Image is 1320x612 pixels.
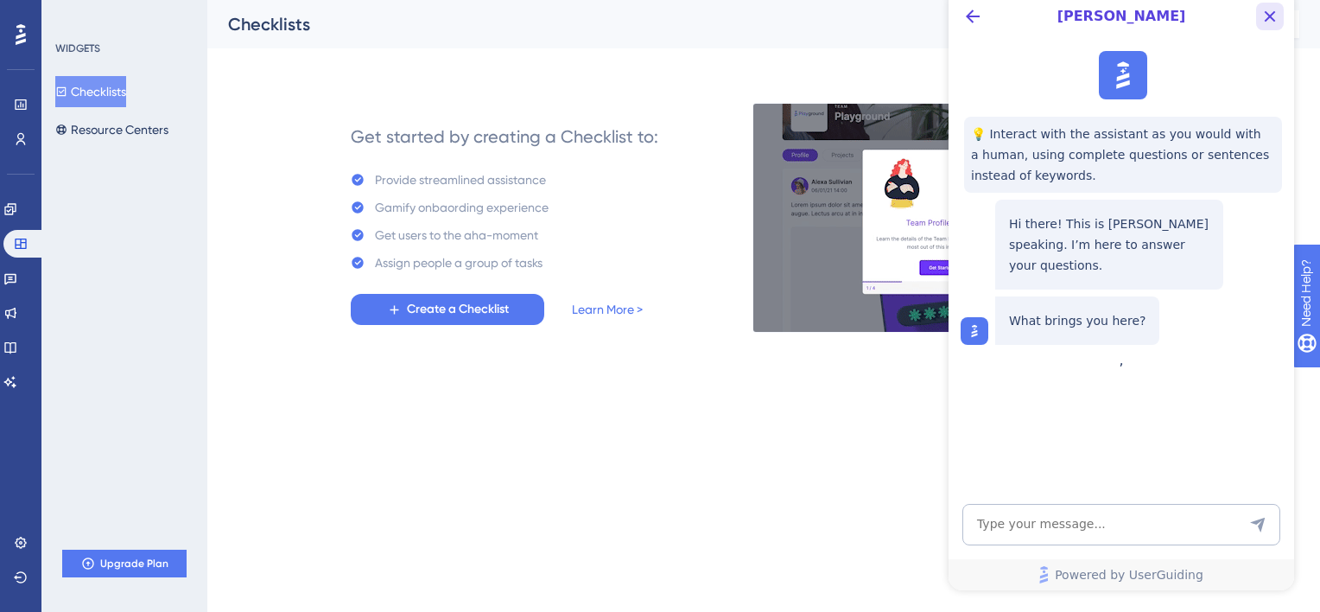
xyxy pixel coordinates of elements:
a: Learn More > [572,299,643,320]
div: Get users to the aha-moment [375,225,538,245]
div: Provide streamlined assistance [375,169,546,190]
span: Create a Checklist [407,299,509,320]
span: Need Help? [41,4,108,25]
button: Create a Checklist [351,294,544,325]
div: Gamify onbaording experience [375,197,549,218]
div: Checklists [228,12,966,36]
img: e28e67207451d1beac2d0b01ddd05b56.gif [752,103,1134,333]
div: Get started by creating a Checklist to: [351,124,658,149]
div: Assign people a group of tasks [375,252,543,273]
